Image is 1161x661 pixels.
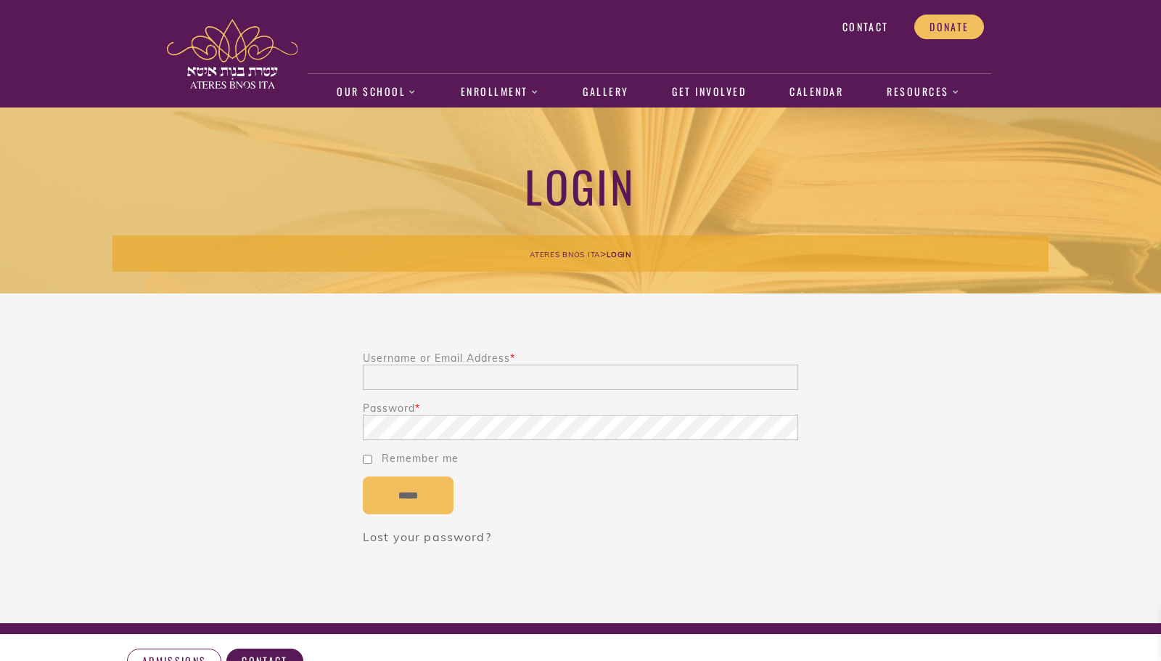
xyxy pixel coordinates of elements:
[607,250,631,259] span: Login
[167,19,298,89] img: ateres
[665,76,754,109] a: Get Involved
[363,402,798,415] label: Password
[879,76,968,109] a: Resources
[363,452,798,465] label: Remember me
[363,352,798,365] label: Username or Email Address
[782,76,851,109] a: Calendar
[842,20,888,33] span: Contact
[363,455,372,464] input: Remember me
[530,250,600,259] span: Ateres Bnos Ita
[575,76,636,109] a: Gallery
[914,15,984,39] a: Donate
[930,20,969,33] span: Donate
[827,15,903,39] a: Contact
[453,76,546,109] a: Enrollment
[363,530,491,544] a: Lost your password?
[530,247,600,260] a: Ateres Bnos Ita
[112,158,1049,213] h1: Login
[112,235,1049,272] div: >
[329,76,424,109] a: Our School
